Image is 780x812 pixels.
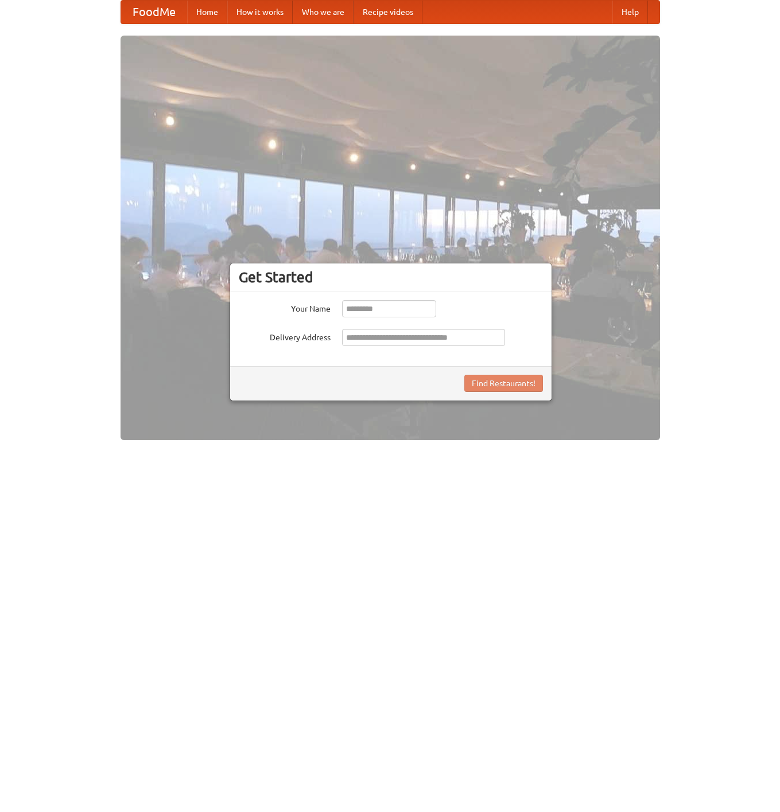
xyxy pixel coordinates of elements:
[354,1,422,24] a: Recipe videos
[464,375,543,392] button: Find Restaurants!
[239,269,543,286] h3: Get Started
[227,1,293,24] a: How it works
[187,1,227,24] a: Home
[239,300,331,314] label: Your Name
[239,329,331,343] label: Delivery Address
[612,1,648,24] a: Help
[121,1,187,24] a: FoodMe
[293,1,354,24] a: Who we are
